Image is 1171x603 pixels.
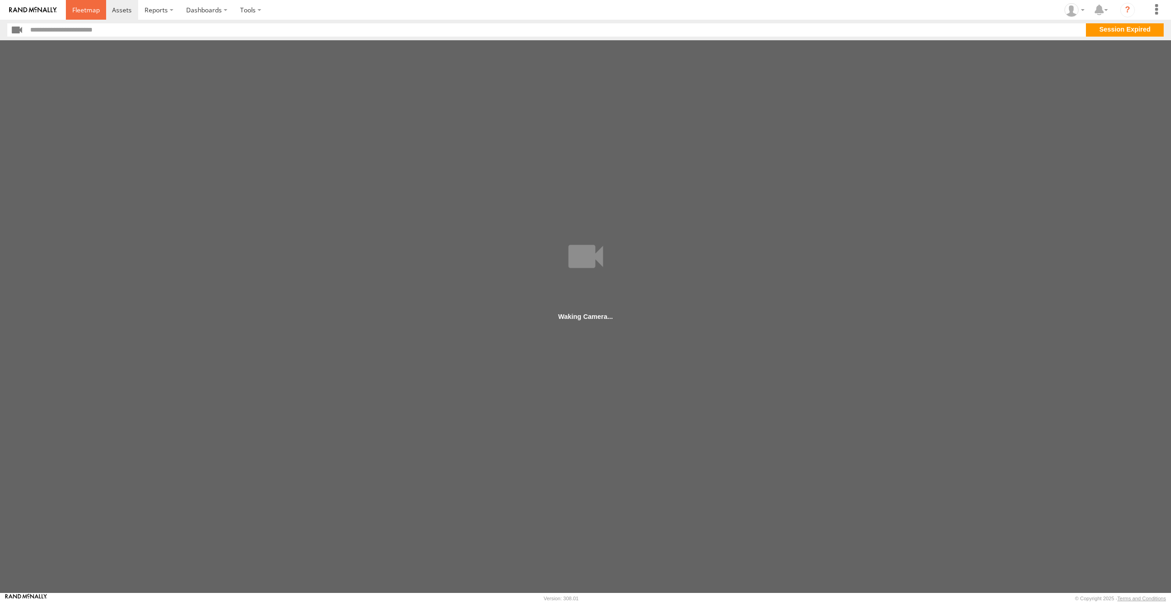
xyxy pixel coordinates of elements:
a: Terms and Conditions [1117,596,1166,601]
div: Dale Clarke [1061,3,1088,17]
div: © Copyright 2025 - [1075,596,1166,601]
div: Version: 308.01 [544,596,579,601]
img: rand-logo.svg [9,7,57,13]
a: Visit our Website [5,594,47,603]
i: ? [1120,3,1135,17]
